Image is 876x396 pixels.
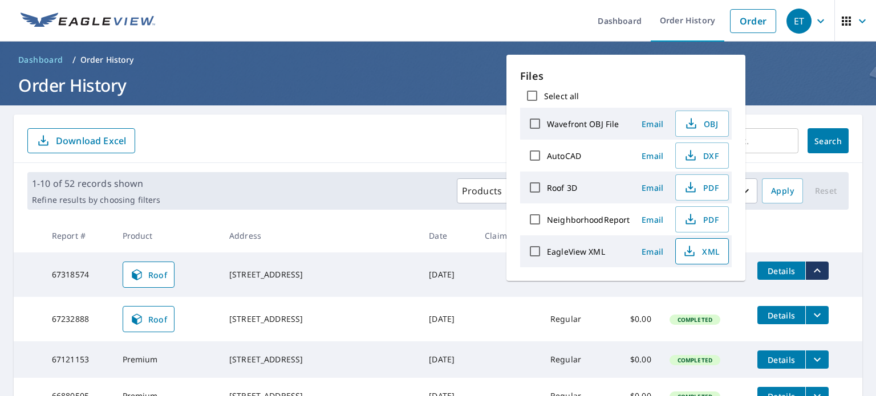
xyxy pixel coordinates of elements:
button: Email [634,179,671,197]
label: Wavefront OBJ File [547,119,619,129]
span: Search [817,136,839,146]
span: Completed [671,356,719,364]
p: Products [462,184,502,198]
button: filesDropdownBtn-67232888 [805,306,829,324]
span: Email [639,246,666,257]
p: Files [520,68,732,84]
div: [STREET_ADDRESS] [229,313,411,325]
button: filesDropdownBtn-67121153 [805,350,829,369]
p: Download Excel [56,134,126,147]
button: Email [634,147,671,165]
td: 67121153 [43,341,113,378]
button: XML [675,238,729,264]
h1: Order History [14,74,862,97]
td: [DATE] [420,341,476,378]
div: ET [786,9,812,34]
td: 67318574 [43,252,113,297]
th: Product [113,219,220,252]
span: XML [683,244,719,258]
td: [DATE] [420,297,476,341]
td: $0.00 [605,341,660,378]
td: $0.00 [605,297,660,341]
td: Premium [113,341,220,378]
label: AutoCAD [547,150,581,161]
button: DXF [675,142,729,169]
button: Email [634,211,671,228]
td: 67232888 [43,297,113,341]
button: Download Excel [27,128,135,153]
span: PDF [683,181,719,194]
a: Roof [123,306,175,332]
span: Details [764,310,798,321]
div: [STREET_ADDRESS] [229,354,411,365]
span: DXF [683,149,719,162]
span: Roof [130,268,168,281]
li: / [72,53,76,67]
button: OBJ [675,111,729,137]
button: Search [808,128,849,153]
td: [DATE] [420,252,476,297]
p: 1-10 of 52 records shown [32,177,160,190]
button: Email [634,115,671,133]
div: [STREET_ADDRESS] [229,269,411,280]
a: Dashboard [14,51,68,69]
button: Products [457,178,523,203]
button: detailsBtn-67232888 [757,306,805,324]
a: Roof [123,262,175,288]
button: detailsBtn-67318574 [757,262,805,280]
span: OBJ [683,117,719,130]
button: Email [634,243,671,260]
label: Roof 3D [547,182,577,193]
span: Details [764,266,798,276]
label: Select all [544,91,579,101]
th: Report # [43,219,113,252]
button: detailsBtn-67121153 [757,350,805,369]
span: Email [639,214,666,225]
th: Claim ID [476,219,541,252]
img: EV Logo [21,13,155,30]
span: Completed [671,316,719,324]
th: Address [220,219,420,252]
nav: breadcrumb [14,51,862,69]
span: Roof [130,312,168,326]
span: Details [764,354,798,365]
a: Order [730,9,776,33]
td: Regular [541,341,605,378]
p: Refine results by choosing filters [32,195,160,205]
span: Email [639,182,666,193]
button: PDF [675,174,729,201]
th: Date [420,219,476,252]
span: Email [639,150,666,161]
p: Order History [80,54,134,66]
button: Apply [762,178,803,203]
span: Apply [771,184,794,198]
td: Regular [541,297,605,341]
span: Email [639,119,666,129]
span: PDF [683,213,719,226]
label: NeighborhoodReport [547,214,630,225]
button: filesDropdownBtn-67318574 [805,262,829,280]
label: EagleView XML [547,246,605,257]
button: PDF [675,206,729,232]
span: Dashboard [18,54,63,66]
